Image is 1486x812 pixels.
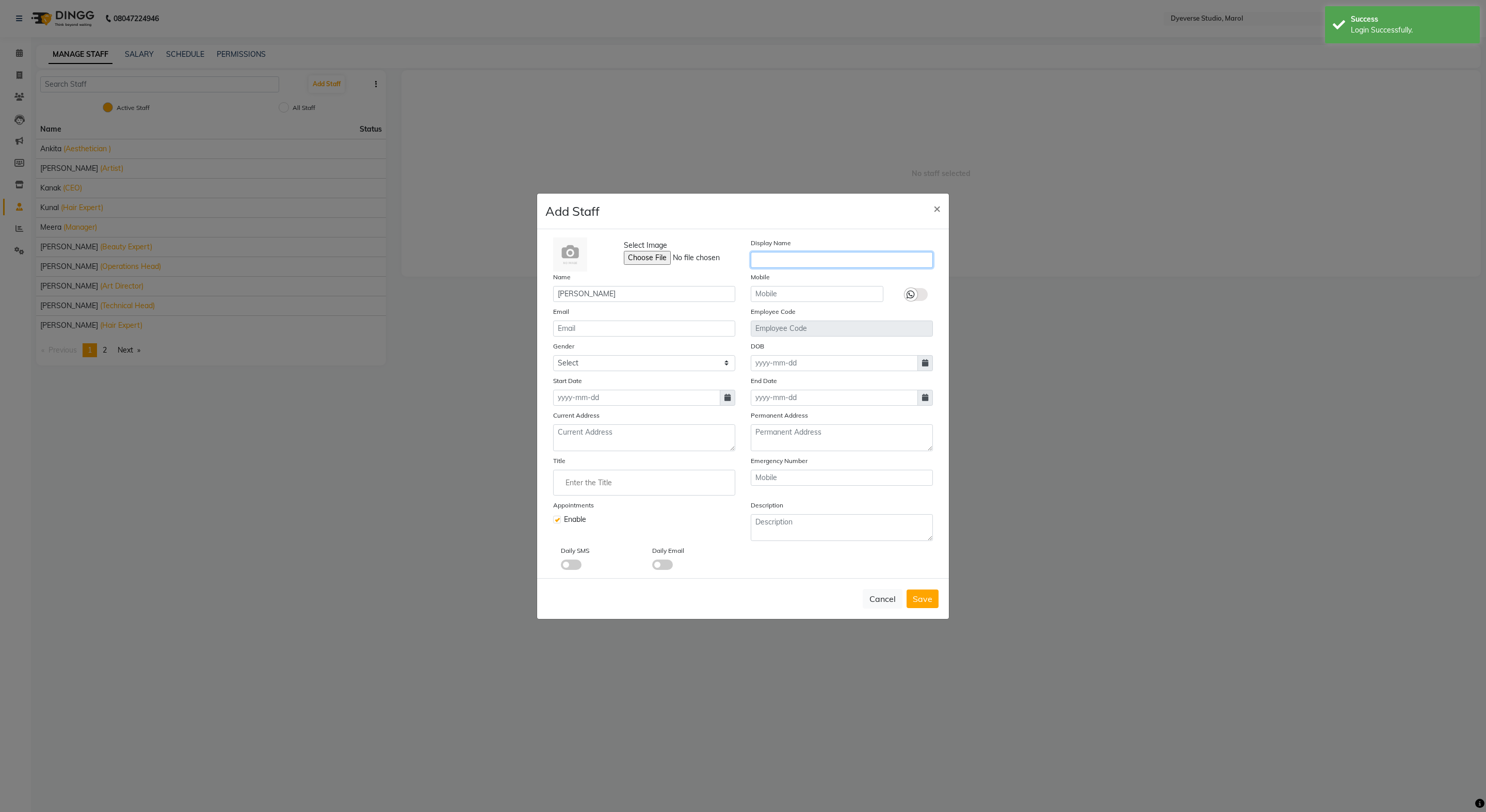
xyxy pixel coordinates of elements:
[553,307,569,316] label: Email
[558,472,731,493] input: Enter the Title
[751,411,808,420] label: Permanent Address
[751,376,777,386] label: End Date
[751,307,796,316] label: Employee Code
[553,390,720,406] input: yyyy-mm-dd
[553,411,600,420] label: Current Address
[1351,14,1472,25] div: Success
[751,342,764,351] label: DOB
[1351,25,1472,36] div: Login Successfully.
[652,546,684,555] label: Daily Email
[553,286,735,302] input: Name
[863,589,902,609] button: Cancel
[564,514,586,525] span: Enable
[907,590,939,608] button: Save
[553,456,566,466] label: Title
[913,594,932,604] span: Save
[751,501,783,510] label: Description
[553,342,574,351] label: Gender
[624,240,667,251] span: Select Image
[751,286,883,302] input: Mobile
[545,202,600,220] h4: Add Staff
[624,251,764,265] input: Select Image
[751,321,933,337] input: Employee Code
[561,546,589,555] label: Daily SMS
[751,456,807,466] label: Emergency Number
[553,321,735,337] input: Email
[925,194,949,222] button: Close
[553,501,594,510] label: Appointments
[933,200,941,216] span: ×
[553,237,587,272] img: Cinque Terre
[751,238,791,248] label: Display Name
[553,273,571,282] label: Name
[751,355,918,371] input: yyyy-mm-dd
[751,273,770,282] label: Mobile
[751,470,933,486] input: Mobile
[553,376,582,386] label: Start Date
[751,390,918,406] input: yyyy-mm-dd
